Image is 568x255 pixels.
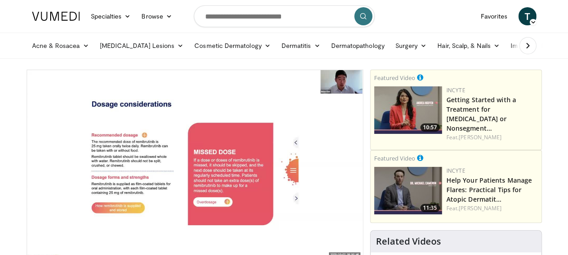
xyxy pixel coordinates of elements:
[374,86,442,134] img: e02a99de-beb8-4d69-a8cb-018b1ffb8f0c.png.150x105_q85_crop-smart_upscale.jpg
[85,7,136,25] a: Specialties
[374,167,442,214] a: 11:35
[376,236,441,247] h4: Related Videos
[94,37,189,55] a: [MEDICAL_DATA] Lesions
[459,133,502,141] a: [PERSON_NAME]
[420,123,440,132] span: 10:57
[518,7,536,25] a: T
[446,133,538,142] div: Feat.
[420,204,440,212] span: 11:35
[374,154,415,162] small: Featured Video
[390,37,432,55] a: Surgery
[374,167,442,214] img: 601112bd-de26-4187-b266-f7c9c3587f14.png.150x105_q85_crop-smart_upscale.jpg
[446,176,532,203] a: Help Your Patients Manage Flares: Practical Tips for Atopic Dermatit…
[459,204,502,212] a: [PERSON_NAME]
[446,95,516,132] a: Getting Started with a Treatment for [MEDICAL_DATA] or Nonsegment…
[374,74,415,82] small: Featured Video
[276,37,326,55] a: Dermatitis
[446,167,465,175] a: Incyte
[446,86,465,94] a: Incyte
[432,37,505,55] a: Hair, Scalp, & Nails
[475,7,513,25] a: Favorites
[446,204,538,212] div: Feat.
[32,12,80,21] img: VuMedi Logo
[136,7,178,25] a: Browse
[27,37,94,55] a: Acne & Rosacea
[189,37,276,55] a: Cosmetic Dermatology
[374,86,442,134] a: 10:57
[194,5,375,27] input: Search topics, interventions
[325,37,390,55] a: Dermatopathology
